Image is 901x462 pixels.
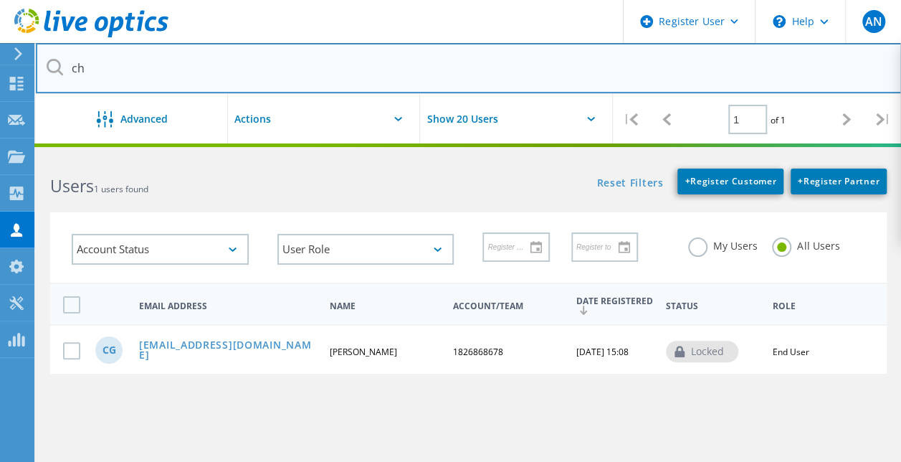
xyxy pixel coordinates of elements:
[798,175,804,187] b: +
[773,15,786,28] svg: \n
[139,340,317,362] a: [EMAIL_ADDRESS][DOMAIN_NAME]
[772,237,839,251] label: All Users
[864,16,882,27] span: AN
[453,346,503,358] span: 1826868678
[329,346,396,358] span: [PERSON_NAME]
[666,302,761,311] span: Status
[773,302,834,311] span: Role
[453,302,564,311] span: Account/Team
[771,114,786,126] span: of 1
[139,302,317,311] span: Email Address
[94,183,148,195] span: 1 users found
[120,114,168,124] span: Advanced
[666,341,738,362] div: locked
[791,169,887,194] a: +Register Partner
[484,233,538,260] input: Register from
[865,94,901,145] div: |
[773,346,809,358] span: End User
[576,297,654,315] span: Date Registered
[277,234,454,265] div: User Role
[596,178,663,190] a: Reset Filters
[688,237,758,251] label: My Users
[103,345,116,355] span: CG
[685,175,690,187] b: +
[677,169,783,194] a: +Register Customer
[329,302,440,311] span: Name
[50,174,94,197] b: Users
[576,346,629,358] span: [DATE] 15:08
[14,30,168,40] a: Live Optics Dashboard
[613,94,649,145] div: |
[798,175,879,187] span: Register Partner
[685,175,776,187] span: Register Customer
[573,233,626,260] input: Register to
[72,234,249,265] div: Account Status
